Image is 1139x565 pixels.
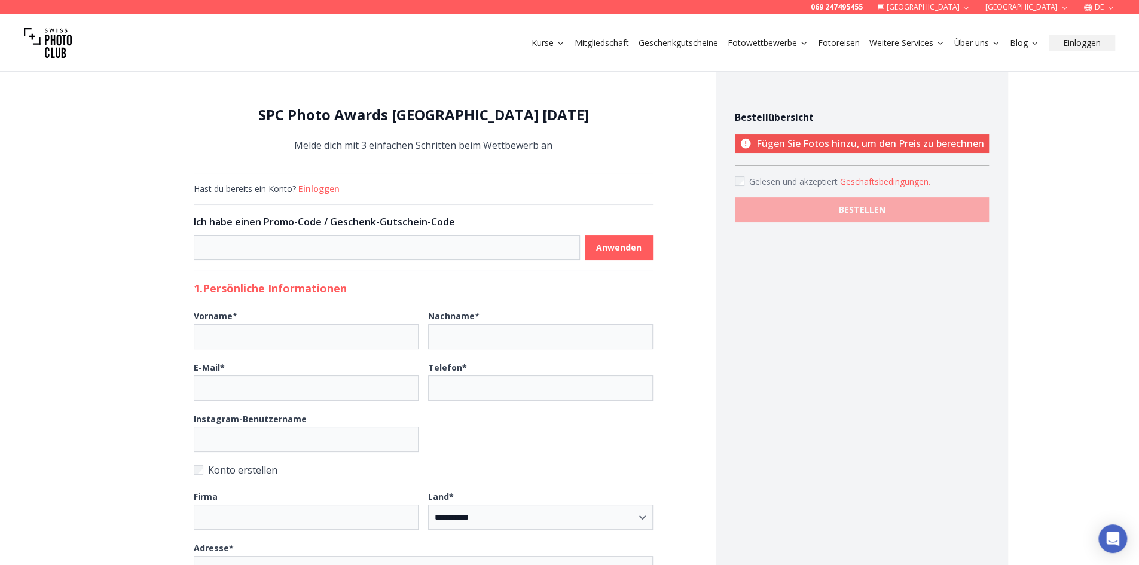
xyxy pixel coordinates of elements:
label: Konto erstellen [194,462,653,478]
button: Fotowettbewerbe [723,35,813,51]
a: 069 247495455 [811,2,863,12]
a: Weitere Services [869,37,945,49]
div: Open Intercom Messenger [1098,524,1127,553]
button: Weitere Services [865,35,949,51]
button: Blog [1005,35,1044,51]
button: Einloggen [298,183,340,195]
b: BESTELLEN [839,204,885,216]
b: Vorname * [194,310,237,322]
a: Über uns [954,37,1000,49]
button: Anwenden [585,235,653,260]
b: Instagram-Benutzername [194,413,307,424]
div: Melde dich mit 3 einfachen Schritten beim Wettbewerb an [194,105,653,154]
img: Swiss photo club [24,19,72,67]
input: Firma [194,505,419,530]
button: Einloggen [1049,35,1115,51]
input: Konto erstellen [194,465,203,475]
input: Vorname* [194,324,419,349]
input: Nachname* [428,324,653,349]
b: Firma [194,491,218,502]
input: Telefon* [428,375,653,401]
button: Geschenkgutscheine [634,35,723,51]
button: Mitgliedschaft [570,35,634,51]
input: Accept terms [735,176,744,186]
button: Über uns [949,35,1005,51]
h1: SPC Photo Awards [GEOGRAPHIC_DATA] [DATE] [194,105,653,124]
b: E-Mail * [194,362,225,373]
a: Blog [1010,37,1039,49]
span: Gelesen und akzeptiert [749,176,840,187]
b: Nachname * [428,310,480,322]
input: E-Mail* [194,375,419,401]
button: Fotoreisen [813,35,865,51]
h4: Bestellübersicht [735,110,989,124]
b: Land * [428,491,454,502]
a: Kurse [532,37,565,49]
button: Accept termsGelesen und akzeptiert [840,176,930,188]
a: Fotoreisen [818,37,860,49]
a: Geschenkgutscheine [639,37,718,49]
h2: 1. Persönliche Informationen [194,280,653,297]
a: Mitgliedschaft [575,37,629,49]
b: Adresse * [194,542,234,554]
p: Fügen Sie Fotos hinzu, um den Preis zu berechnen [735,134,989,153]
button: BESTELLEN [735,197,989,222]
div: Hast du bereits ein Konto? [194,183,653,195]
b: Telefon * [428,362,467,373]
input: Instagram-Benutzername [194,427,419,452]
button: Kurse [527,35,570,51]
b: Anwenden [596,242,642,254]
a: Fotowettbewerbe [728,37,808,49]
h3: Ich habe einen Promo-Code / Geschenk-Gutschein-Code [194,215,653,229]
select: Land* [428,505,653,530]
